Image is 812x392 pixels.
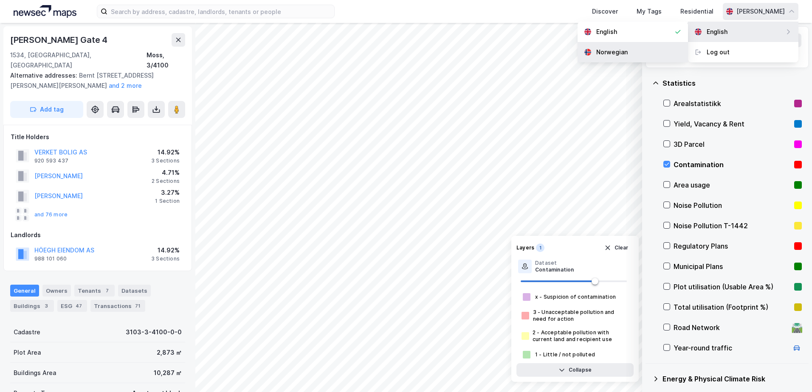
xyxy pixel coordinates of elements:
[10,300,54,312] div: Buildings
[10,70,178,91] div: Bernt [STREET_ADDRESS][PERSON_NAME][PERSON_NAME]
[592,6,618,17] div: Discover
[674,322,788,333] div: Road Network
[90,300,145,312] div: Transactions
[770,351,812,392] iframe: Chat Widget
[34,255,67,262] div: 988 101 060
[42,302,51,310] div: 3
[707,27,727,37] div: English
[118,285,151,297] div: Datasets
[674,241,791,251] div: Regulatory Plans
[14,347,41,358] div: Plot Area
[637,6,662,17] div: My Tags
[736,6,785,17] div: [PERSON_NAME]
[155,198,180,204] div: 1 Section
[14,327,40,337] div: Cadastre
[674,282,791,292] div: Plot utilisation (Usable Area %)
[663,374,802,384] div: Energy & Physical Climate Risk
[535,351,595,358] div: 1 - Little / not polluted
[533,309,629,322] div: 3 - Unacceptable pollution and need for action
[674,139,791,149] div: 3D Parcel
[151,147,180,157] div: 14.92%
[11,230,185,240] div: Landlords
[126,327,182,337] div: 3103-3-4100-0-0
[42,285,71,297] div: Owners
[14,368,56,378] div: Buildings Area
[533,329,629,343] div: 2 - Acceptable pollution with current land and recipient use
[663,78,802,88] div: Statistics
[10,285,39,297] div: General
[10,72,79,79] span: Alternative addresses:
[674,343,788,353] div: Year-round traffic
[147,50,185,70] div: Moss, 3/4100
[596,47,628,57] div: Norwegian
[674,261,791,272] div: Municipal Plans
[151,245,180,255] div: 14.92%
[157,347,182,358] div: 2,873 ㎡
[10,50,147,70] div: 1534, [GEOGRAPHIC_DATA], [GEOGRAPHIC_DATA]
[14,5,76,18] img: logo.a4113a55bc3d86da70a041830d287a7e.svg
[74,285,115,297] div: Tenants
[674,98,791,109] div: Arealstatistikk
[680,6,713,17] div: Residential
[599,241,634,255] button: Clear
[57,300,87,312] div: ESG
[674,180,791,190] div: Area usage
[10,101,83,118] button: Add tag
[536,244,544,252] div: 1
[103,286,111,295] div: 7
[151,255,180,262] div: 3 Sections
[674,221,791,231] div: Noise Pollution T-1442
[154,368,182,378] div: 10,287 ㎡
[151,157,180,164] div: 3 Sections
[107,5,334,18] input: Search by address, cadastre, landlords, tenants or people
[11,132,185,142] div: Title Holders
[674,160,791,170] div: Contamination
[707,47,730,57] div: Log out
[535,266,574,273] div: Contamination
[674,200,791,210] div: Noise Pollution
[596,27,617,37] div: English
[10,33,109,47] div: [PERSON_NAME] Gate 4
[516,244,534,251] div: Layers
[74,302,84,310] div: 47
[152,168,180,178] div: 4.71%
[791,322,803,333] div: 🛣️
[535,260,574,266] div: Dataset
[535,294,616,300] div: x - Suspicion of contamination
[516,363,634,377] button: Collapse
[674,302,791,312] div: Total utilisation (Footprint %)
[674,119,791,129] div: Yield, Vacancy & Rent
[155,188,180,198] div: 3.27%
[152,178,180,185] div: 2 Sections
[133,302,142,310] div: 71
[34,157,68,164] div: 920 593 437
